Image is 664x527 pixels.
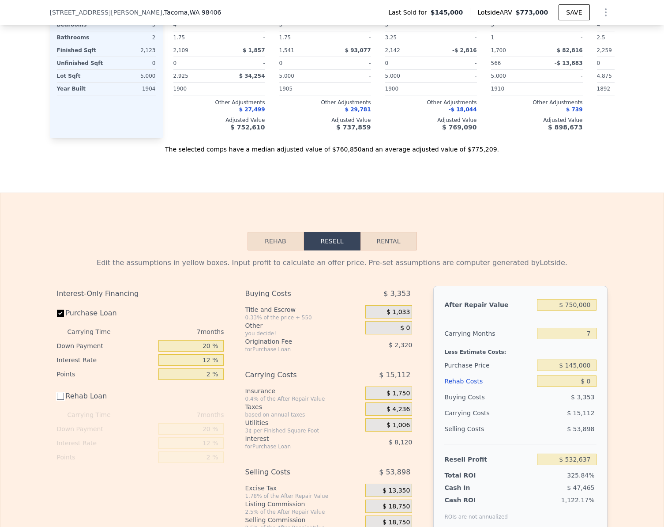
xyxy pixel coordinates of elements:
[539,70,583,82] div: -
[555,60,583,66] span: -$ 13,883
[597,83,641,95] div: 1892
[491,31,535,44] div: 1
[386,308,410,316] span: $ 1,033
[279,47,294,53] span: 1,541
[57,310,64,317] input: Purchase Loan
[57,353,155,367] div: Interest Rate
[245,434,343,443] div: Interest
[245,387,362,395] div: Insurance
[433,31,477,44] div: -
[433,57,477,69] div: -
[245,516,362,524] div: Selling Commission
[444,483,499,492] div: Cash In
[173,60,177,66] span: 0
[239,73,265,79] span: $ 34,254
[57,44,105,57] div: Finished Sqft
[243,47,265,53] span: $ 1,857
[383,519,410,527] span: $ 18,750
[385,117,477,124] div: Adjusted Value
[360,232,417,250] button: Rental
[279,31,323,44] div: 1.75
[385,83,429,95] div: 1900
[57,305,155,321] label: Purchase Loan
[385,99,477,106] div: Other Adjustments
[444,471,499,480] div: Total ROI
[188,9,221,16] span: , WA 98406
[491,83,535,95] div: 1910
[491,73,506,79] span: 5,000
[245,305,362,314] div: Title and Escrow
[245,330,362,337] div: you decide!
[444,341,596,357] div: Less Estimate Costs:
[245,314,362,321] div: 0.33% of the price + 550
[68,408,125,422] div: Carrying Time
[383,286,410,302] span: $ 3,353
[388,8,431,17] span: Last Sold for
[57,367,155,381] div: Points
[327,57,371,69] div: -
[539,31,583,44] div: -
[597,31,641,44] div: 2.5
[245,427,362,434] div: 3¢ per Finished Square Foot
[57,70,105,82] div: Lot Sqft
[597,47,612,53] span: 2,259
[173,117,265,124] div: Adjusted Value
[57,83,105,95] div: Year Built
[173,73,188,79] span: 2,925
[571,394,594,401] span: $ 3,353
[548,124,582,131] span: $ 898,673
[452,47,476,53] span: -$ 2,816
[597,4,615,21] button: Show Options
[567,425,594,432] span: $ 53,898
[245,443,343,450] div: for Purchase Loan
[557,47,583,53] span: $ 82,816
[539,83,583,95] div: -
[389,341,412,349] span: $ 2,320
[57,422,155,436] div: Down Payment
[561,497,595,504] span: 1,122.17%
[245,346,343,353] div: for Purchase Loan
[345,47,371,53] span: $ 93,077
[442,124,476,131] span: $ 769,090
[279,73,294,79] span: 5,000
[327,70,371,82] div: -
[597,73,612,79] span: 4,875
[383,487,410,495] span: $ 13,350
[491,117,583,124] div: Adjusted Value
[279,83,323,95] div: 1905
[245,484,362,493] div: Excise Tax
[336,124,371,131] span: $ 737,859
[385,47,400,53] span: 2,142
[449,106,477,113] span: -$ 18,044
[108,83,156,95] div: 1904
[327,31,371,44] div: -
[385,31,429,44] div: 3.25
[433,83,477,95] div: -
[245,395,362,402] div: 0.4% of the After Repair Value
[444,504,508,520] div: ROIs are not annualized
[173,83,218,95] div: 1900
[245,508,362,516] div: 2.5% of the After Repair Value
[304,232,360,250] button: Resell
[491,60,501,66] span: 566
[57,436,155,450] div: Interest Rate
[173,99,265,106] div: Other Adjustments
[379,464,410,480] span: $ 53,898
[431,8,463,17] span: $145,000
[477,8,515,17] span: Lotside ARV
[245,418,362,427] div: Utilities
[379,367,410,383] span: $ 15,112
[279,99,371,106] div: Other Adjustments
[68,325,125,339] div: Carrying Time
[385,73,400,79] span: 5,000
[245,286,343,302] div: Buying Costs
[245,402,362,411] div: Taxes
[108,70,156,82] div: 5,000
[567,409,594,417] span: $ 15,112
[516,9,548,16] span: $773,000
[559,4,589,20] button: SAVE
[128,325,224,339] div: 7 months
[444,297,533,313] div: After Repair Value
[279,117,371,124] div: Adjusted Value
[444,357,533,373] div: Purchase Price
